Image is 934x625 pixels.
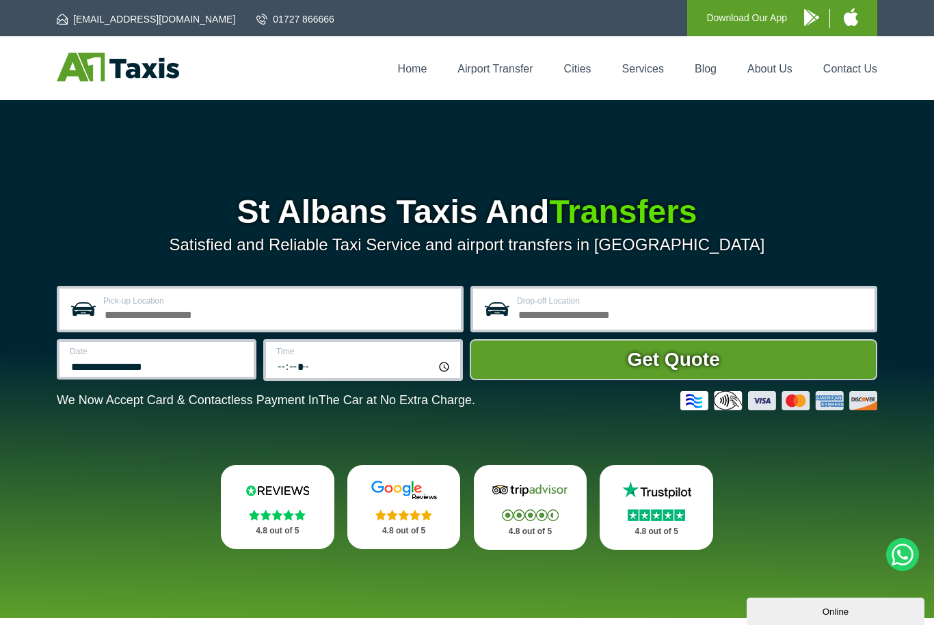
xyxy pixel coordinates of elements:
[362,522,446,540] p: 4.8 out of 5
[103,297,453,305] label: Pick-up Location
[804,9,819,26] img: A1 Taxis Android App
[628,509,685,521] img: Stars
[747,595,927,625] iframe: chat widget
[823,63,877,75] a: Contact Us
[706,10,787,27] p: Download Our App
[319,393,475,407] span: The Car at No Extra Charge.
[57,235,877,254] p: Satisfied and Reliable Taxi Service and airport transfers in [GEOGRAPHIC_DATA]
[276,347,452,356] label: Time
[695,63,717,75] a: Blog
[249,509,306,520] img: Stars
[600,465,713,550] a: Trustpilot Stars 4.8 out of 5
[470,339,877,380] button: Get Quote
[502,509,559,521] img: Stars
[221,465,334,549] a: Reviews.io Stars 4.8 out of 5
[398,63,427,75] a: Home
[549,194,697,230] span: Transfers
[680,391,877,410] img: Credit And Debit Cards
[256,12,334,26] a: 01727 866666
[237,480,319,501] img: Reviews.io
[347,465,461,549] a: Google Stars 4.8 out of 5
[615,523,698,540] p: 4.8 out of 5
[474,465,587,550] a: Tripadvisor Stars 4.8 out of 5
[615,480,697,501] img: Trustpilot
[363,480,445,501] img: Google
[747,63,792,75] a: About Us
[844,8,858,26] img: A1 Taxis iPhone App
[564,63,591,75] a: Cities
[57,53,179,81] img: A1 Taxis St Albans LTD
[489,480,571,501] img: Tripadvisor
[57,393,475,408] p: We Now Accept Card & Contactless Payment In
[457,63,533,75] a: Airport Transfer
[70,347,245,356] label: Date
[517,297,866,305] label: Drop-off Location
[236,522,319,540] p: 4.8 out of 5
[375,509,432,520] img: Stars
[57,196,877,228] h1: St Albans Taxis And
[489,523,572,540] p: 4.8 out of 5
[57,12,235,26] a: [EMAIL_ADDRESS][DOMAIN_NAME]
[622,63,664,75] a: Services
